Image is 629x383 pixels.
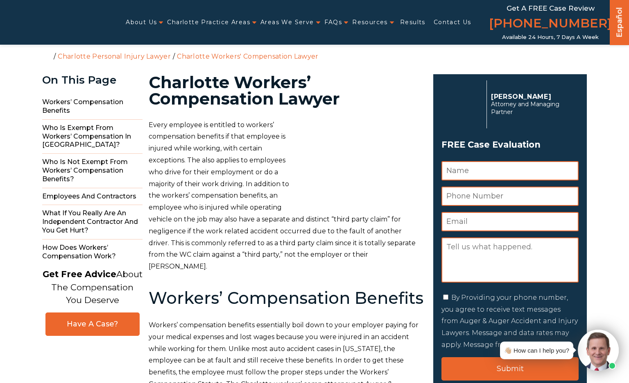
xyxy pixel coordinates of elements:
a: Resources [352,14,388,31]
span: Available 24 Hours, 7 Days a Week [502,34,599,41]
a: FAQs [324,14,342,31]
input: Email [441,212,579,231]
input: Submit [441,357,579,381]
img: stress [301,119,423,208]
input: Name [441,161,579,180]
a: Home [44,52,52,59]
a: About Us [126,14,157,31]
p: [PERSON_NAME] [491,93,574,100]
p: About The Compensation You Deserve [43,268,143,307]
strong: Get Free Advice [43,269,116,279]
a: Have A Case? [45,312,140,336]
span: Who is Exempt From Workers’ Compensation in [GEOGRAPHIC_DATA]? [42,120,143,154]
span: Who is Not Exempt from Workers’ Compensation Benefits? [42,154,143,188]
span: What if You Really Are an Independent Contractor and You Get Hurt? [42,205,143,239]
a: [PHONE_NUMBER] [489,14,612,34]
div: 👋🏼 How can I help you? [504,345,569,356]
span: Attorney and Managing Partner [491,100,574,116]
a: Contact Us [434,14,471,31]
span: Workers’ Compensation Benefits [42,94,143,120]
span: Have A Case? [54,319,131,329]
img: Herbert Auger [441,84,482,125]
p: Every employee is entitled to workers’ compensation benefits if that employee is injured while wo... [149,119,423,273]
li: Charlotte Workers' Compensation Lawyer [175,52,320,60]
input: Phone Number [441,187,579,206]
span: How Does Workers’ Compensation Work? [42,239,143,265]
a: Areas We Serve [260,14,314,31]
label: By Providing your phone number, you agree to receive text messages from Auger & Auger Accident an... [441,294,578,349]
h1: Charlotte Workers’ Compensation Lawyer [149,74,423,107]
a: Results [400,14,425,31]
div: On This Page [42,74,143,86]
img: Auger & Auger Accident and Injury Lawyers Logo [5,14,108,30]
h2: Workers’ Compensation Benefits [149,289,423,307]
img: Intaker widget Avatar [578,330,619,371]
a: Charlotte Personal Injury Lawyer [58,52,171,60]
span: Employees and Contractors [42,188,143,205]
a: Charlotte Practice Areas [167,14,250,31]
span: Get a FREE Case Review [507,4,595,12]
span: FREE Case Evaluation [441,137,579,153]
